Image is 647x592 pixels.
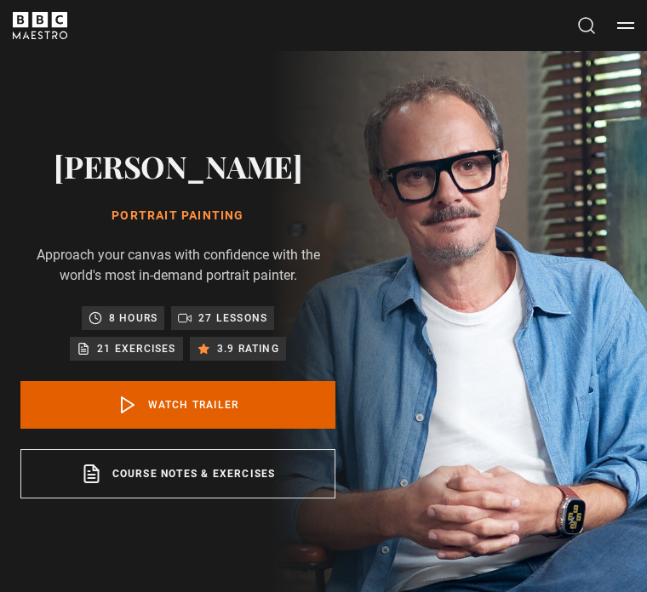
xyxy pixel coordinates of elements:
[13,12,67,39] svg: BBC Maestro
[97,340,175,357] p: 21 exercises
[20,245,335,286] p: Approach your canvas with confidence with the world's most in-demand portrait painter.
[20,449,335,498] a: Course notes & exercises
[217,340,279,357] p: 3.9 rating
[617,17,634,34] button: Toggle navigation
[198,310,267,327] p: 27 lessons
[109,310,157,327] p: 8 hours
[20,145,335,187] h2: [PERSON_NAME]
[20,208,335,225] h1: Portrait Painting
[20,381,335,429] a: Watch Trailer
